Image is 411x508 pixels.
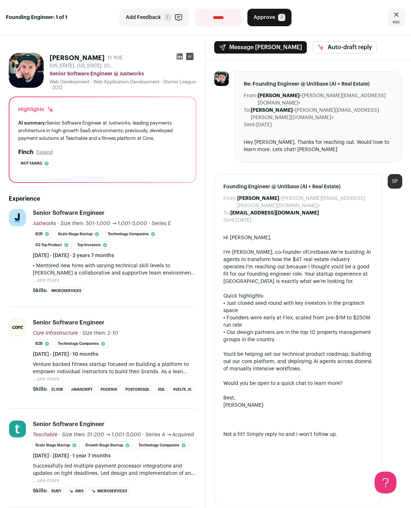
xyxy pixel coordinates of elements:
span: · Size then: 2-10 [79,331,118,336]
img: fba9d829a7bba5bd25782a88a2b4632336c0f034fd6461990d4e289f9b5b0125 [9,319,26,336]
div: Hey [PERSON_NAME], Thanks for reaching out. Would love to learn more. Lets chat! [PERSON_NAME] [244,139,393,153]
span: · Size then: 501-1,000 → 1,001-5,000 [58,221,147,226]
span: Add Feedback [126,14,161,21]
span: [DATE] - [DATE] · 1 year 7 months [33,452,111,460]
div: • Our design partners are in the top 10 property management groups in the country [223,329,373,343]
li: Scale Stage Startup [55,230,102,238]
button: Auto-draft reply [313,41,377,54]
li: Elixir [49,386,66,394]
dd: [DATE] [256,121,272,129]
div: Senior Software Engineer @ Justworks [50,70,196,78]
span: Not faang [21,160,42,167]
img: 9cfc1de2198c7782d8d61346ea72d2ee634edd884128f2fe018bd1598a3420f0.jpg [214,71,229,86]
div: • Just closed seed round with key investors in the proptech space [223,300,373,314]
li: SQL [155,386,168,394]
li: JavaScript [68,386,95,394]
span: [DATE] - [DATE] · 2 years 7 months [33,252,114,259]
span: Series E [152,221,171,226]
dd: <[PERSON_NAME][EMAIL_ADDRESS][PERSON_NAME][DOMAIN_NAME]> [237,195,373,209]
button: Expand [36,149,53,155]
span: [DATE] - [DATE] · 10 months [33,351,98,358]
button: Approve A [247,9,291,26]
div: SP [388,174,402,189]
div: Quick highlights: [223,292,373,300]
div: Web Development - Web Application Development - Starter League - 2012 [50,79,196,91]
span: Core Infrastructure [33,331,78,336]
span: [US_STATE], [US_STATE], [GEOGRAPHIC_DATA] [50,63,115,69]
span: · Size then: 51-200 → 1,001-5,000 [59,432,141,437]
li: G2 Top Product [33,241,72,249]
span: Founding Engineer @ Unitbase (AI + Real Estate) [223,183,373,190]
li: Scale Stage Startup [33,441,80,449]
span: F [164,14,171,21]
div: Senior Software Engineer [33,209,105,217]
span: Re: Founding Engineer @ Unitbase (AI + Real Estate) [244,80,393,88]
strong: Founding Engineer: 1 of 1 [6,14,67,21]
span: AI summary: [18,121,46,125]
button: ...see more [33,277,59,284]
span: Skills: [33,487,47,495]
button: ...see more [33,375,59,383]
dt: Sent: [223,217,236,224]
li: PostgreSQL [123,386,152,394]
li: Phoenix [98,386,120,394]
dd: <[PERSON_NAME][EMAIL_ADDRESS][PERSON_NAME][DOMAIN_NAME]> [251,107,393,121]
div: Not a fit? Simply reply no and I won’t follow up. [223,431,373,438]
button: Add Feedback F [120,9,189,26]
b: [PERSON_NAME] [237,196,279,201]
li: Svelte.js [171,386,194,394]
li: Microservices [89,487,130,495]
span: We're building AI agents to transform how the $4T real estate industry operates. [223,250,371,269]
button: ...see more [33,477,59,484]
div: Senior Software Engineer [33,420,105,428]
li: B2B [33,230,52,238]
span: Approve [254,14,275,21]
li: Technology Companies [105,230,158,238]
img: 9cfc1de2198c7782d8d61346ea72d2ee634edd884128f2fe018bd1598a3420f0.jpg [9,53,44,88]
b: [EMAIL_ADDRESS][DOMAIN_NAME] [230,210,319,216]
div: Would you be open to a quick chat to learn more? [223,380,373,387]
span: esc [393,19,400,25]
h2: Finch [18,148,34,157]
iframe: Help Scout Beacon - Open [375,472,396,493]
div: I'm [PERSON_NAME], co-founder of . I'm reaching out because I thought you'd be a good fit for our... [223,249,373,285]
div: Hi [PERSON_NAME], [223,234,373,241]
dd: <[PERSON_NAME][EMAIL_ADDRESS][DOMAIN_NAME]> [258,92,393,107]
img: 0a696cf232f57eddc5f7c87f8547d64910a0e07198d4460e79d8d38ef01a02d5.jpg [9,421,26,437]
button: Message [PERSON_NAME] [214,41,307,54]
a: Close [388,9,405,26]
p: Venture backed fitness startup focused on building a platform to empower individual instructors t... [33,361,196,375]
li: Microservices [49,287,84,295]
div: 11 YOE [107,54,123,62]
div: Senior Software Engineer at Justworks, leading payments architecture in high-growth SaaS environm... [18,119,187,142]
dd: [DATE] [236,217,251,224]
li: Ruby [49,487,64,495]
div: • Founders were early at Flex, scaled from pre-$1M to $250M run rate [223,314,373,329]
div: You'd be helping set our technical product roadmap, building out our core platform, and deploying... [223,351,373,373]
li: B2B [33,340,52,348]
li: Technology Companies [55,340,109,348]
span: Series A → Acquired [145,432,194,437]
p: Successfully led multiple payment processor integrations and updates on tight deadlines. Led desi... [33,462,196,477]
dt: To: [223,209,230,217]
b: [PERSON_NAME] [258,93,300,98]
dt: Sent: [244,121,256,129]
li: Growth Stage Startup [83,441,133,449]
div: Best, [223,394,373,402]
p: • Mentored new hires with varying technical skill levels to [PERSON_NAME] a collaborative and sup... [33,262,196,277]
li: Technology Companies [136,441,189,449]
b: [PERSON_NAME] [251,108,293,113]
li: AWS [67,487,86,495]
span: Justworks [33,221,56,226]
span: Skills: [33,386,47,393]
dt: From: [244,92,258,107]
span: · [149,220,150,227]
dt: To: [244,107,251,121]
div: Senior Software Engineer [33,319,105,327]
div: Highlights [18,106,54,113]
li: Top Investors [75,241,110,249]
img: a341b9c0560670fecacade8caa865deb555676ff14e94871ec671220f1ca152b.png [9,209,26,226]
h1: [PERSON_NAME] [50,53,105,63]
span: Teachable [33,432,58,437]
dt: From: [223,195,237,209]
